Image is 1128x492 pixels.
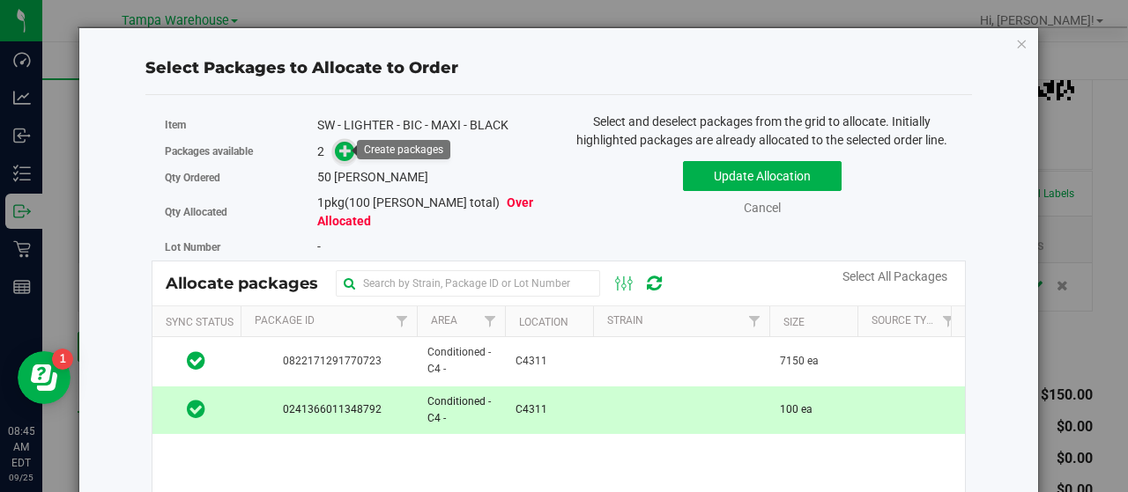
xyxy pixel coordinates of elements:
span: Conditioned - C4 - [427,393,494,427]
span: 50 [317,170,331,184]
label: Item [165,117,317,133]
span: In Sync [187,349,205,373]
a: Size [783,316,805,328]
span: (100 [PERSON_NAME] total) [345,195,500,209]
label: Packages available [165,143,317,159]
span: 0822171291770723 [251,353,406,370]
iframe: Resource center unread badge [52,349,73,370]
span: 0241366011348792 [251,401,406,418]
label: Qty Allocated [165,204,317,220]
span: C4311 [516,401,547,418]
span: Conditioned - C4 - [427,344,494,378]
iframe: Resource center [18,351,70,404]
div: Create packages [364,143,443,156]
a: Strain [607,314,643,327]
input: Search by Strain, Package ID or Lot Number [336,270,600,297]
a: Sync Status [166,316,234,328]
label: Lot Number [165,239,317,255]
span: - [317,239,321,253]
span: 100 ea [780,401,813,418]
label: Qty Ordered [165,170,317,186]
a: Filter [934,306,963,336]
a: Select All Packages [842,269,947,283]
span: C4311 [516,353,547,370]
a: Filter [388,306,417,336]
button: Update Allocation [683,161,842,191]
span: Select and deselect packages from the grid to allocate. Initially highlighted packages are alread... [576,114,947,147]
span: In Sync [187,397,205,422]
a: Filter [740,306,769,336]
a: Source Type [872,314,939,327]
a: Area [431,314,457,327]
div: Select Packages to Allocate to Order [145,56,972,80]
span: Allocate packages [166,274,336,293]
a: Package Id [255,314,315,327]
span: 2 [317,144,324,158]
span: 7150 ea [780,353,819,370]
span: 1 [317,195,324,209]
a: Filter [476,306,505,336]
span: [PERSON_NAME] [334,170,428,184]
span: pkg [317,195,533,228]
div: SW - LIGHTER - BIC - MAXI - BLACK [317,116,545,135]
a: Cancel [744,201,781,215]
a: Location [519,316,568,328]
